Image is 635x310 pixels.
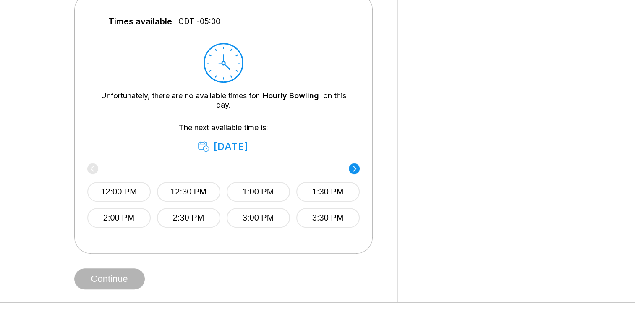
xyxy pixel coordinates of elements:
[296,208,360,228] button: 3:30 PM
[100,91,347,110] div: Unfortunately, there are no available times for on this day.
[263,91,319,100] a: Hourly Bowling
[100,123,347,152] div: The next available time is:
[296,182,360,202] button: 1:30 PM
[87,182,151,202] button: 12:00 PM
[227,208,290,228] button: 3:00 PM
[227,182,290,202] button: 1:00 PM
[178,17,220,26] span: CDT -05:00
[198,141,249,152] div: [DATE]
[108,17,172,26] span: Times available
[157,208,220,228] button: 2:30 PM
[87,208,151,228] button: 2:00 PM
[157,182,220,202] button: 12:30 PM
